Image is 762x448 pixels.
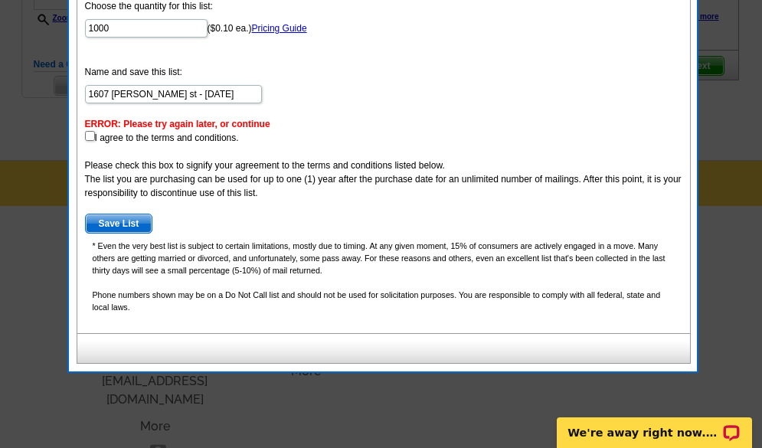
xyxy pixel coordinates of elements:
[86,214,152,233] span: Save List
[85,289,682,313] p: Phone numbers shown may be on a Do Not Call list and should not be used for solicitation purposes...
[252,23,307,34] a: Pricing Guide
[85,214,153,234] button: Save List
[85,119,270,129] span: ERROR: Please try again later, or continue
[85,65,182,79] label: Name and save this list:
[85,159,682,200] div: Please check this box to signify your agreement to the terms and conditions listed below. The lis...
[547,400,762,448] iframe: LiveChat chat widget
[85,240,682,276] p: * Even the very best list is subject to certain limitations, mostly due to timing. At any given m...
